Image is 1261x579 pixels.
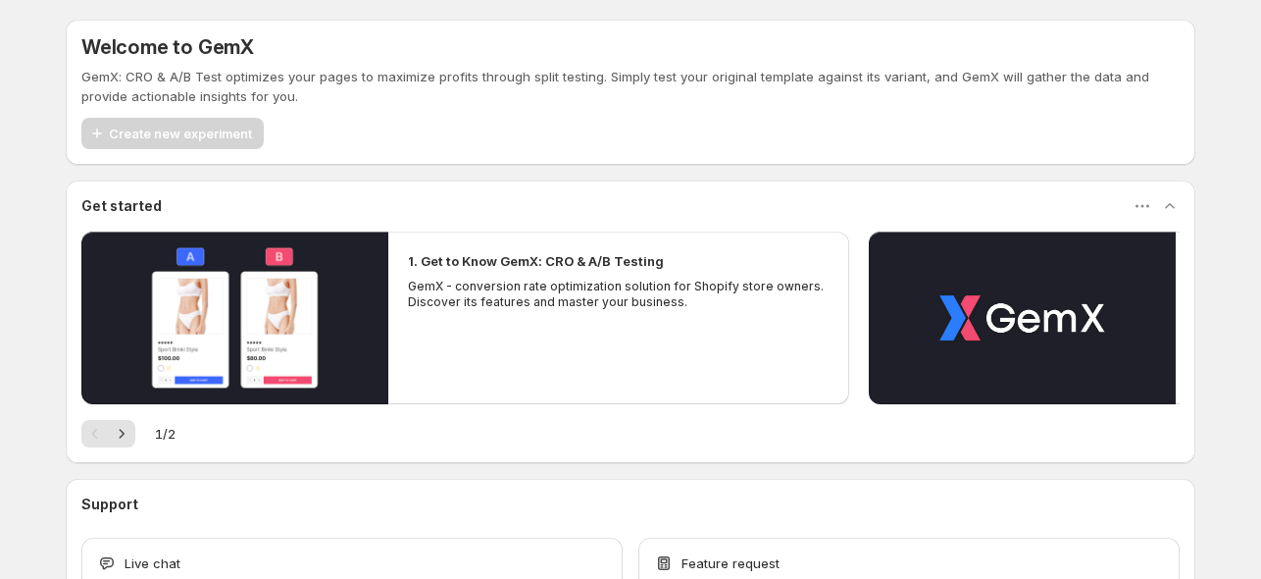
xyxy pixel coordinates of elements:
button: Next [108,420,135,447]
p: GemX - conversion rate optimization solution for Shopify store owners. Discover its features and ... [408,279,830,310]
button: Play video [869,232,1176,404]
h3: Get started [81,196,162,216]
h5: Welcome to GemX [81,35,254,59]
span: Feature request [681,553,780,573]
span: Live chat [125,553,180,573]
h2: 1. Get to Know GemX: CRO & A/B Testing [408,251,664,271]
h3: Support [81,495,138,514]
span: 1 / 2 [155,424,176,444]
p: GemX: CRO & A/B Test optimizes your pages to maximize profits through split testing. Simply test ... [81,67,1180,106]
nav: Pagination [81,420,135,447]
button: Play video [81,232,388,404]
